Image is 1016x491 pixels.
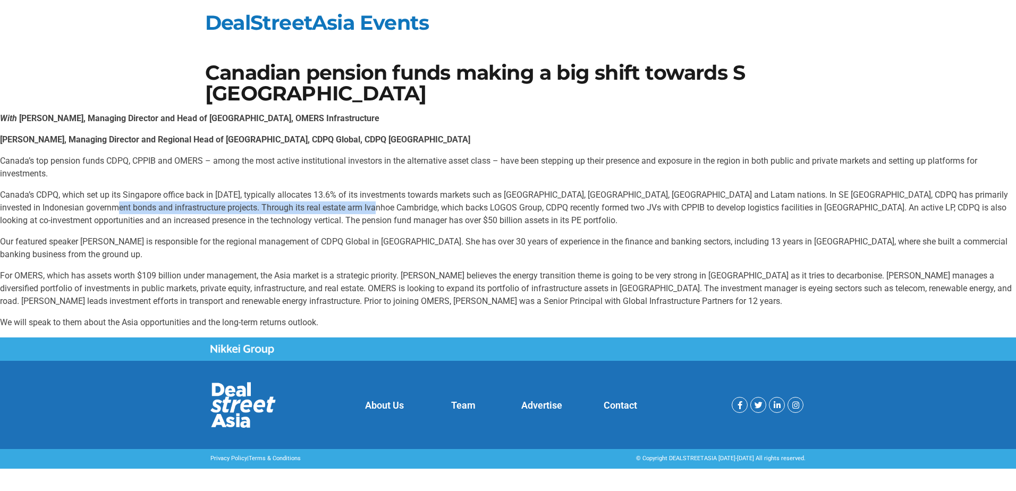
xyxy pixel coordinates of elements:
[210,454,503,463] p: |
[205,10,429,35] a: DealStreetAsia Events
[210,455,247,462] a: Privacy Policy
[210,344,274,355] img: Nikkei Group
[19,113,379,123] strong: [PERSON_NAME], Managing Director and Head of [GEOGRAPHIC_DATA], OMERS Infrastructure
[604,400,637,411] a: Contact
[249,455,301,462] a: Terms & Conditions
[521,400,562,411] a: Advertise
[205,63,811,104] h1: Canadian pension funds making a big shift towards S [GEOGRAPHIC_DATA]
[451,400,476,411] a: Team
[513,454,806,463] div: © Copyright DEALSTREETASIA [DATE]-[DATE] All rights reserved.
[365,400,404,411] a: About Us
